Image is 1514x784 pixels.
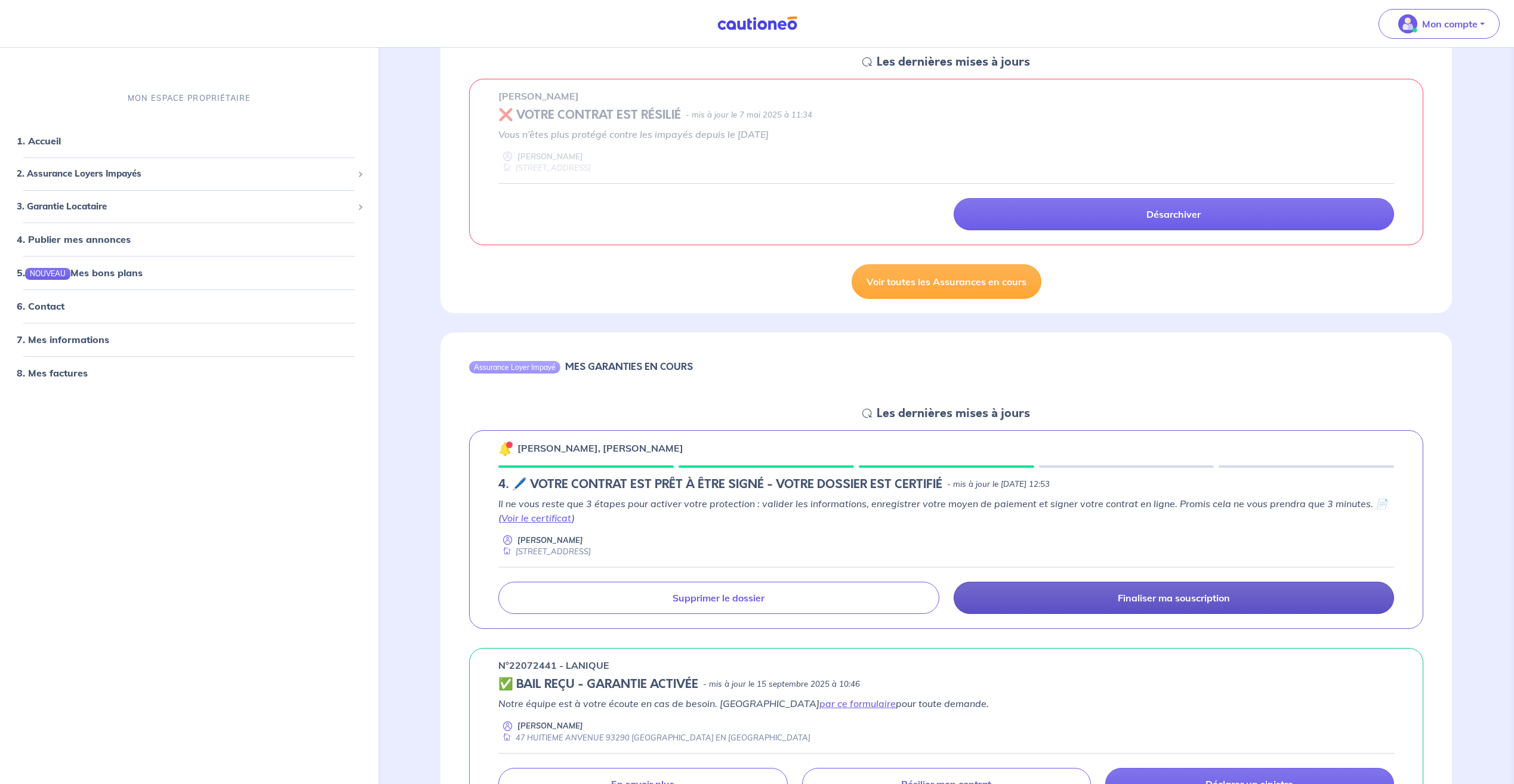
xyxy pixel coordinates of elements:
a: Désarchiver [954,198,1394,230]
div: state: CONTRACT-INFO-IN-PROGRESS, Context: NEW,CHOOSE-CERTIFICATE,RELATIONSHIP,LESSOR-DOCUMENTS [498,477,1394,492]
a: 6. Contact [17,301,64,313]
div: 47 HUITIEME ANVENUE 93290 [GEOGRAPHIC_DATA] EN [GEOGRAPHIC_DATA] [498,732,810,743]
p: [PERSON_NAME] [498,89,579,103]
h6: MES GARANTIES EN COURS [565,361,693,372]
a: 8. Mes factures [17,368,88,379]
p: - mis à jour le 7 mai 2025 à 11:34 [686,109,812,121]
a: 5.NOUVEAUMes bons plans [17,267,143,279]
a: Supprimer le dossier [498,582,939,614]
p: n°22072441 - LANIQUE [498,658,609,672]
a: Voir le certificat [501,512,572,524]
p: Vous n’êtes plus protégé contre les impayés depuis le [DATE] [498,127,1394,141]
p: [PERSON_NAME] [517,720,583,731]
h5: ✅ BAIL REÇU - GARANTIE ACTIVÉE [498,677,698,692]
div: 2. Assurance Loyers Impayés [5,163,374,186]
div: 6. Contact [5,295,374,319]
h5: Les dernières mises à jours [877,406,1030,421]
div: 7. Mes informations [5,328,374,352]
h5: ❌ VOTRE CONTRAT EST RÉSILIÉ [498,108,681,122]
img: 🔔 [498,442,513,456]
p: - mis à jour le [DATE] 12:53 [947,479,1050,490]
div: [STREET_ADDRESS] [498,162,591,174]
div: [STREET_ADDRESS] [498,546,591,557]
div: 4. Publier mes annonces [5,228,374,252]
p: Désarchiver [1146,208,1201,220]
div: state: REVOKED, Context: ,IN-LANDLORD-NO-CERTIFICATE [498,108,1394,122]
p: Supprimer le dossier [673,592,764,604]
div: 5.NOUVEAUMes bons plans [5,261,374,285]
p: MON ESPACE PROPRIÉTAIRE [128,92,251,104]
button: illu_account_valid_menu.svgMon compte [1379,9,1500,39]
div: Assurance Loyer Impayé [469,361,560,373]
p: - mis à jour le 15 septembre 2025 à 10:46 [703,678,860,690]
p: [PERSON_NAME] [517,535,583,546]
div: 3. Garantie Locataire [5,195,374,218]
img: Cautioneo [713,16,802,31]
div: 8. Mes factures [5,362,374,385]
h5: 4. 🖊️ VOTRE CONTRAT EST PRÊT À ÊTRE SIGNÉ - VOTRE DOSSIER EST CERTIFIÉ [498,477,942,492]
a: 7. Mes informations [17,334,109,346]
p: Notre équipe est à votre écoute en cas de besoin. [GEOGRAPHIC_DATA] pour toute demande. [498,696,1394,711]
a: Voir toutes les Assurances en cours [852,264,1041,299]
div: state: CONTRACT-VALIDATED, Context: ,MAYBE-CERTIFICATE,,LESSOR-DOCUMENTS,IS-ODEALIM [498,677,1394,692]
span: 3. Garantie Locataire [17,200,353,214]
img: illu_account_valid_menu.svg [1398,14,1417,33]
p: Il ne vous reste que 3 étapes pour activer votre protection : valider les informations, enregistr... [498,496,1394,525]
span: 2. Assurance Loyers Impayés [17,168,353,181]
p: Finaliser ma souscription [1118,592,1230,604]
p: [PERSON_NAME], [PERSON_NAME] [517,441,683,455]
a: 4. Publier mes annonces [17,234,131,246]
a: Finaliser ma souscription [954,582,1394,614]
p: [PERSON_NAME] [517,151,583,162]
h5: Les dernières mises à jours [877,55,1030,69]
div: 1. Accueil [5,129,374,153]
a: 1. Accueil [17,135,61,147]
a: par ce formulaire [819,697,896,709]
p: Mon compte [1422,17,1478,31]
